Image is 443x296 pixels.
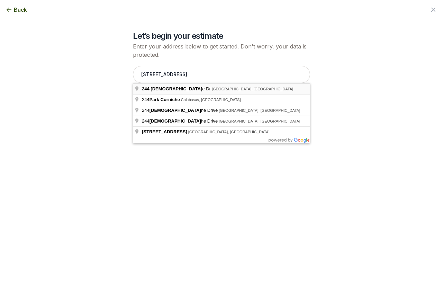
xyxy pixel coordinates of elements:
[150,97,180,102] span: Park Corniche
[142,129,187,134] span: [STREET_ADDRESS]
[219,108,300,113] span: [GEOGRAPHIC_DATA], [GEOGRAPHIC_DATA]
[133,30,310,42] h2: Let’s begin your estimate
[133,66,310,83] input: Enter your address
[181,98,241,102] span: Calabasas, [GEOGRAPHIC_DATA]
[142,86,212,91] span: e Dr
[14,6,27,14] span: Back
[6,6,27,14] button: Back
[150,118,201,124] span: [DEMOGRAPHIC_DATA]
[133,42,310,59] p: Enter your address below to get started. Don't worry, your data is protected.
[142,118,219,124] span: 244 he Drive
[142,97,181,102] span: 244
[151,86,202,91] span: [DEMOGRAPHIC_DATA]
[212,87,293,91] span: [GEOGRAPHIC_DATA], [GEOGRAPHIC_DATA]
[142,108,219,113] span: 244 he Drive
[219,119,300,123] span: [GEOGRAPHIC_DATA], [GEOGRAPHIC_DATA]
[142,86,150,91] span: 244
[188,130,270,134] span: [GEOGRAPHIC_DATA], [GEOGRAPHIC_DATA]
[150,108,201,113] span: [DEMOGRAPHIC_DATA]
